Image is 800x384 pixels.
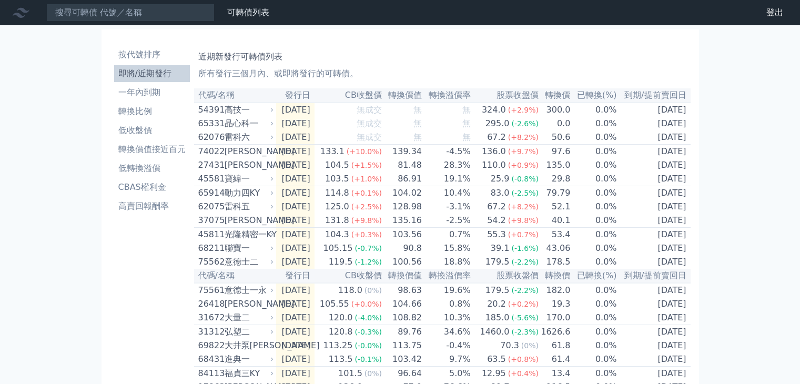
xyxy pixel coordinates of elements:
[382,172,422,186] td: 86.91
[539,117,571,130] td: 0.0
[483,256,512,268] div: 179.5
[485,131,508,144] div: 67.2
[617,103,691,117] td: [DATE]
[571,228,617,242] td: 0.0%
[225,159,272,171] div: [PERSON_NAME]
[225,131,272,144] div: 雷科六
[422,311,471,325] td: 10.3%
[198,367,222,380] div: 84113
[508,203,539,211] span: (+8.2%)
[617,117,691,130] td: [DATE]
[276,228,315,242] td: [DATE]
[227,7,269,17] a: 可轉債列表
[758,4,792,21] a: 登出
[276,325,315,339] td: [DATE]
[539,297,571,311] td: 19.3
[511,314,539,322] span: (-5.6%)
[539,158,571,172] td: 135.0
[382,269,422,283] th: 轉換價值
[198,173,222,185] div: 45581
[539,339,571,352] td: 61.8
[355,355,382,363] span: (-0.1%)
[355,314,382,322] span: (-4.0%)
[382,367,422,381] td: 96.64
[351,161,382,169] span: (+1.5%)
[114,84,190,101] a: 一年內到期
[539,214,571,228] td: 40.1
[422,214,471,228] td: -2.5%
[511,328,539,336] span: (-2.3%)
[276,103,315,117] td: [DATE]
[617,186,691,200] td: [DATE]
[617,158,691,172] td: [DATE]
[355,258,382,266] span: (-1.2%)
[315,269,382,283] th: CB收盤價
[382,200,422,214] td: 128.98
[357,132,382,142] span: 無成交
[485,353,508,366] div: 63.5
[382,241,422,255] td: 90.8
[382,352,422,367] td: 103.42
[617,352,691,367] td: [DATE]
[617,283,691,297] td: [DATE]
[198,298,222,310] div: 26418
[571,241,617,255] td: 0.0%
[276,311,315,325] td: [DATE]
[276,352,315,367] td: [DATE]
[114,143,190,156] li: 轉換價值接近百元
[422,325,471,339] td: 34.6%
[571,283,617,297] td: 0.0%
[571,117,617,130] td: 0.0%
[521,341,539,350] span: (0%)
[355,244,382,252] span: (-0.7%)
[571,214,617,228] td: 0.0%
[225,242,272,255] div: 聯寶一
[364,286,382,295] span: (0%)
[480,367,508,380] div: 12.95
[225,353,272,366] div: 進典一
[225,173,272,185] div: 寶緯一
[327,311,355,324] div: 120.0
[225,284,272,297] div: 意德士一永
[462,105,471,115] span: 無
[347,147,382,156] span: (+10.0%)
[114,160,190,177] a: 低轉換溢價
[471,269,539,283] th: 股票收盤價
[336,284,364,297] div: 118.0
[327,353,355,366] div: 113.5
[422,241,471,255] td: 15.8%
[489,187,512,199] div: 83.0
[114,162,190,175] li: 低轉換溢價
[539,172,571,186] td: 29.8
[321,242,355,255] div: 105.15
[198,326,222,338] div: 31312
[327,256,355,268] div: 119.5
[355,341,382,350] span: (-0.0%)
[571,269,617,283] th: 已轉換(%)
[508,216,539,225] span: (+9.8%)
[114,103,190,120] a: 轉換比例
[539,325,571,339] td: 1626.6
[276,88,315,103] th: 發行日
[276,269,315,283] th: 發行日
[225,200,272,213] div: 雷科五
[114,181,190,194] li: CBAS權利金
[198,145,222,158] div: 74022
[422,228,471,242] td: 0.7%
[571,158,617,172] td: 0.0%
[511,175,539,183] span: (-0.8%)
[276,117,315,130] td: [DATE]
[571,339,617,352] td: 0.0%
[382,145,422,159] td: 139.34
[422,283,471,297] td: 19.6%
[478,326,511,338] div: 1460.0
[539,311,571,325] td: 170.0
[511,119,539,128] span: (-2.6%)
[276,186,315,200] td: [DATE]
[422,339,471,352] td: -0.4%
[225,104,272,116] div: 高技一
[114,48,190,61] li: 按代號排序
[276,158,315,172] td: [DATE]
[382,186,422,200] td: 104.02
[225,298,272,310] div: [PERSON_NAME]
